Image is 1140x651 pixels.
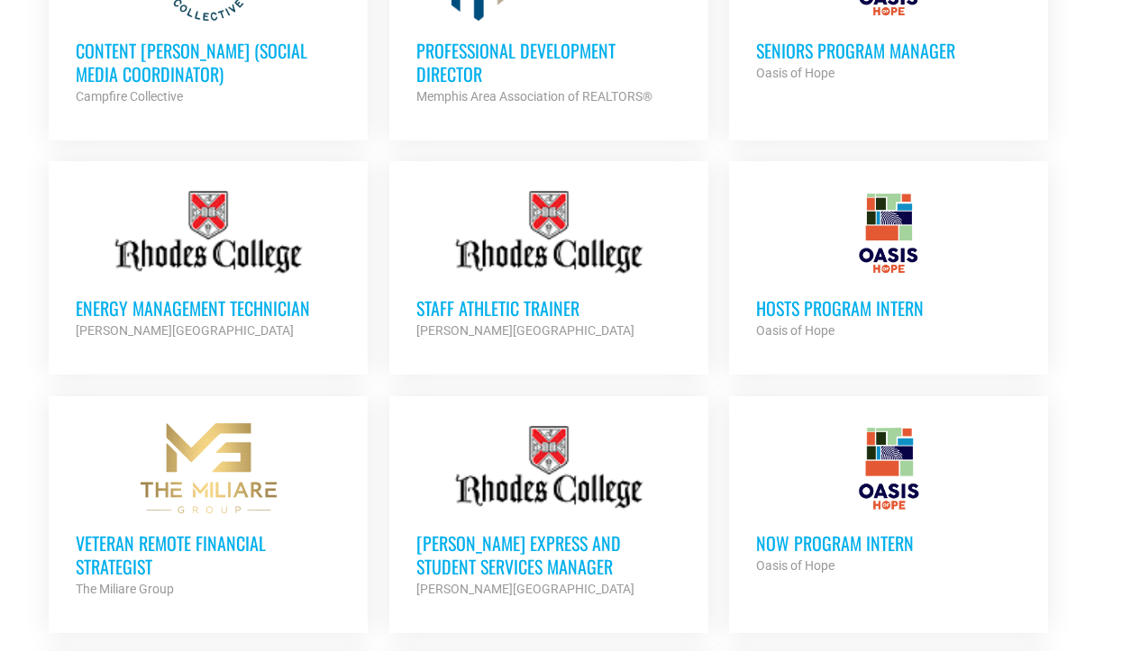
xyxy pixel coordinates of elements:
[416,582,634,596] strong: [PERSON_NAME][GEOGRAPHIC_DATA]
[756,323,834,338] strong: Oasis of Hope
[416,89,652,104] strong: Memphis Area Association of REALTORS®
[49,161,368,368] a: Energy Management Technician [PERSON_NAME][GEOGRAPHIC_DATA]
[416,531,681,578] h3: [PERSON_NAME] Express and Student Services Manager
[729,396,1048,603] a: NOW Program Intern Oasis of Hope
[416,296,681,320] h3: Staff Athletic Trainer
[76,323,294,338] strong: [PERSON_NAME][GEOGRAPHIC_DATA]
[389,396,708,627] a: [PERSON_NAME] Express and Student Services Manager [PERSON_NAME][GEOGRAPHIC_DATA]
[76,39,341,86] h3: Content [PERSON_NAME] (Social Media Coordinator)
[389,161,708,368] a: Staff Athletic Trainer [PERSON_NAME][GEOGRAPHIC_DATA]
[756,66,834,80] strong: Oasis of Hope
[729,161,1048,368] a: HOSTS Program Intern Oasis of Hope
[76,89,183,104] strong: Campfire Collective
[416,323,634,338] strong: [PERSON_NAME][GEOGRAPHIC_DATA]
[76,531,341,578] h3: Veteran Remote Financial Strategist
[416,39,681,86] h3: Professional Development Director
[756,558,834,573] strong: Oasis of Hope
[756,296,1021,320] h3: HOSTS Program Intern
[756,531,1021,555] h3: NOW Program Intern
[756,39,1021,62] h3: Seniors Program Manager
[49,396,368,627] a: Veteran Remote Financial Strategist The Miliare Group
[76,296,341,320] h3: Energy Management Technician
[76,582,174,596] strong: The Miliare Group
